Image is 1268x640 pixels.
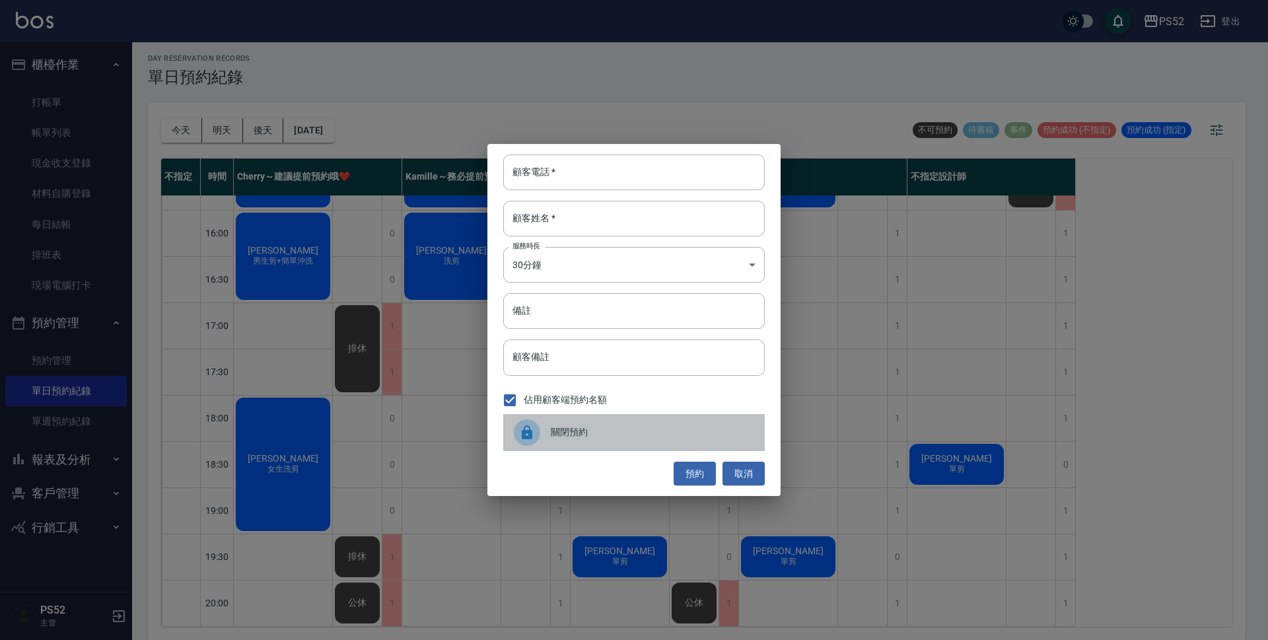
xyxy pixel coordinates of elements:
span: 佔用顧客端預約名額 [524,393,607,407]
div: 關閉預約 [503,414,765,451]
button: 預約 [674,462,716,486]
label: 服務時長 [512,241,540,251]
span: 關閉預約 [551,425,754,439]
div: 30分鐘 [503,247,765,283]
button: 取消 [722,462,765,486]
